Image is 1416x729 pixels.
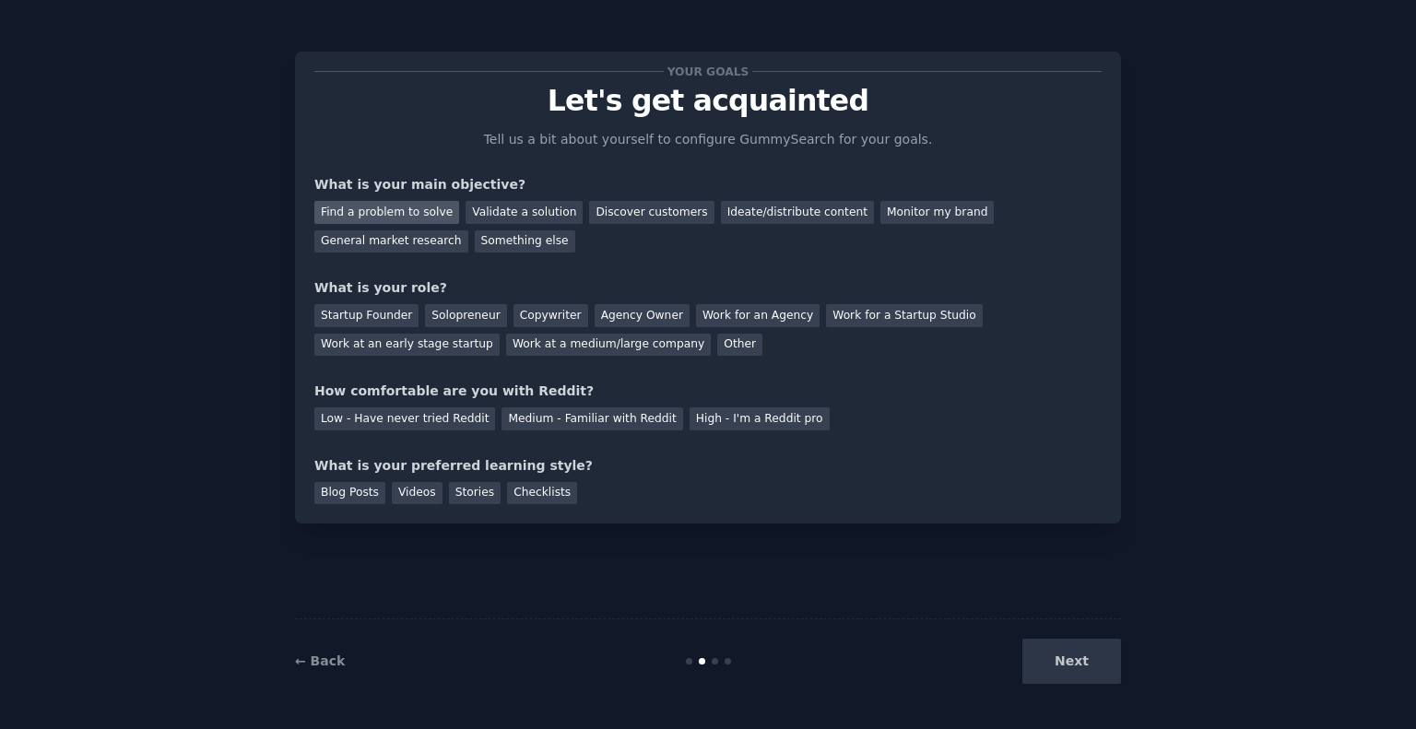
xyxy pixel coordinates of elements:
div: Agency Owner [595,304,690,327]
div: Find a problem to solve [314,201,459,224]
div: Stories [449,482,501,505]
div: Startup Founder [314,304,419,327]
div: Low - Have never tried Reddit [314,407,495,430]
div: What is your main objective? [314,175,1102,194]
div: Solopreneur [425,304,506,327]
div: Validate a solution [466,201,583,224]
a: ← Back [295,653,345,668]
div: Other [717,334,762,357]
div: What is your preferred learning style? [314,456,1102,476]
div: Work at an early stage startup [314,334,500,357]
div: Ideate/distribute content [721,201,874,224]
span: Your goals [664,62,752,81]
div: Work for a Startup Studio [826,304,982,327]
div: What is your role? [314,278,1102,298]
div: Work for an Agency [696,304,820,327]
div: Copywriter [513,304,588,327]
div: Work at a medium/large company [506,334,711,357]
div: Monitor my brand [880,201,994,224]
div: Medium - Familiar with Reddit [501,407,682,430]
div: Discover customers [589,201,714,224]
div: How comfortable are you with Reddit? [314,382,1102,401]
div: Blog Posts [314,482,385,505]
div: Checklists [507,482,577,505]
div: High - I'm a Reddit pro [690,407,830,430]
div: Something else [475,230,575,253]
div: General market research [314,230,468,253]
div: Videos [392,482,442,505]
p: Tell us a bit about yourself to configure GummySearch for your goals. [476,130,940,149]
p: Let's get acquainted [314,85,1102,117]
